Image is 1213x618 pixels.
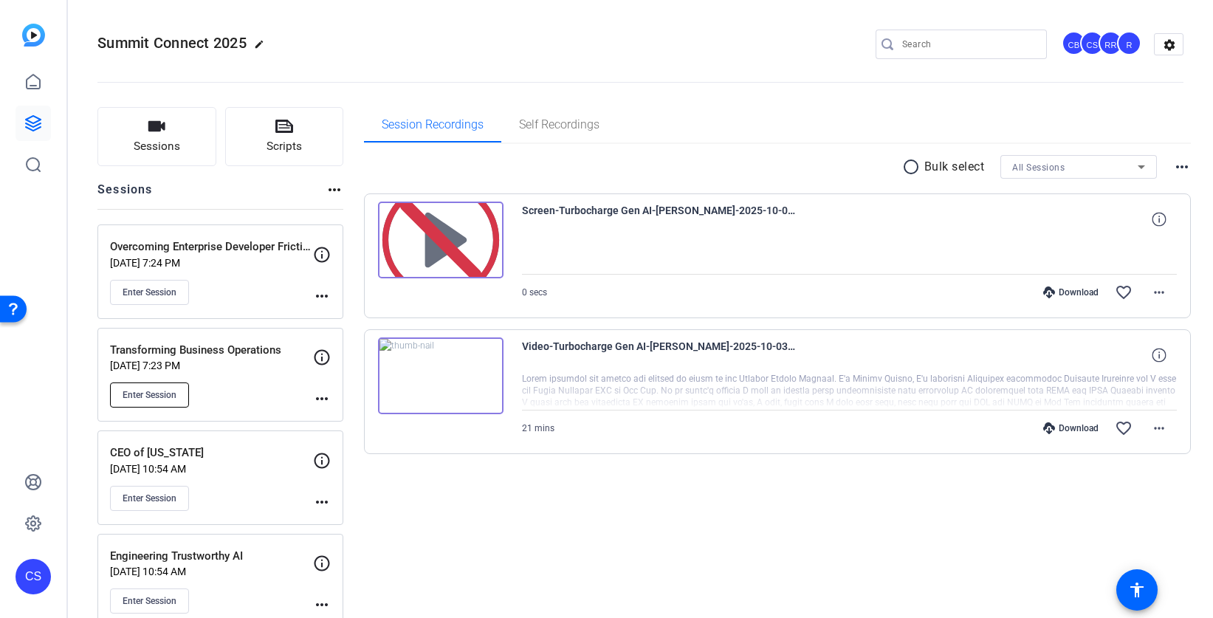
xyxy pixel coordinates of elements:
[97,34,247,52] span: Summit Connect 2025
[924,158,985,176] p: Bulk select
[313,390,331,408] mat-icon: more_horiz
[522,202,795,237] span: Screen-Turbocharge Gen AI-[PERSON_NAME]-2025-10-03-14-05-31-520-0
[110,486,189,511] button: Enter Session
[123,389,176,401] span: Enter Session
[110,463,313,475] p: [DATE] 10:54 AM
[1036,286,1106,298] div: Download
[1117,31,1141,55] div: R
[16,559,51,594] div: CS
[110,548,313,565] p: Engineering Trustworthy AI
[519,119,599,131] span: Self Recordings
[254,39,272,57] mat-icon: edit
[123,286,176,298] span: Enter Session
[522,287,547,298] span: 0 secs
[110,382,189,408] button: Enter Session
[110,360,313,371] p: [DATE] 7:23 PM
[1150,284,1168,301] mat-icon: more_horiz
[1155,34,1184,56] mat-icon: settings
[902,158,924,176] mat-icon: radio_button_unchecked
[1062,31,1086,55] div: CB
[110,257,313,269] p: [DATE] 7:24 PM
[110,342,313,359] p: Transforming Business Operations
[97,107,216,166] button: Sessions
[1173,158,1191,176] mat-icon: more_horiz
[1036,422,1106,434] div: Download
[110,280,189,305] button: Enter Session
[267,138,302,155] span: Scripts
[110,588,189,614] button: Enter Session
[1128,581,1146,599] mat-icon: accessibility
[378,337,504,414] img: thumb-nail
[110,444,313,461] p: CEO of [US_STATE]
[313,596,331,614] mat-icon: more_horiz
[123,595,176,607] span: Enter Session
[313,287,331,305] mat-icon: more_horiz
[22,24,45,47] img: blue-gradient.svg
[1115,284,1133,301] mat-icon: favorite_border
[134,138,180,155] span: Sessions
[1150,419,1168,437] mat-icon: more_horiz
[110,238,313,255] p: Overcoming Enterprise Developer Friction
[1080,31,1104,55] div: CS
[1080,31,1106,57] ngx-avatar: Connelly Simmons
[902,35,1035,53] input: Search
[97,181,153,209] h2: Sessions
[1117,31,1143,57] ngx-avatar: rfridman
[225,107,344,166] button: Scripts
[326,181,343,199] mat-icon: more_horiz
[378,202,504,278] img: Preview is unavailable
[110,566,313,577] p: [DATE] 10:54 AM
[382,119,484,131] span: Session Recordings
[522,423,554,433] span: 21 mins
[1099,31,1123,55] div: RR
[123,492,176,504] span: Enter Session
[522,337,795,373] span: Video-Turbocharge Gen AI-[PERSON_NAME]-2025-10-03-14-05-31-520-0
[1099,31,1124,57] ngx-avatar: Roberto Rodriguez
[1012,162,1065,173] span: All Sessions
[1115,419,1133,437] mat-icon: favorite_border
[313,493,331,511] mat-icon: more_horiz
[1062,31,1087,57] ngx-avatar: Christian Binder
